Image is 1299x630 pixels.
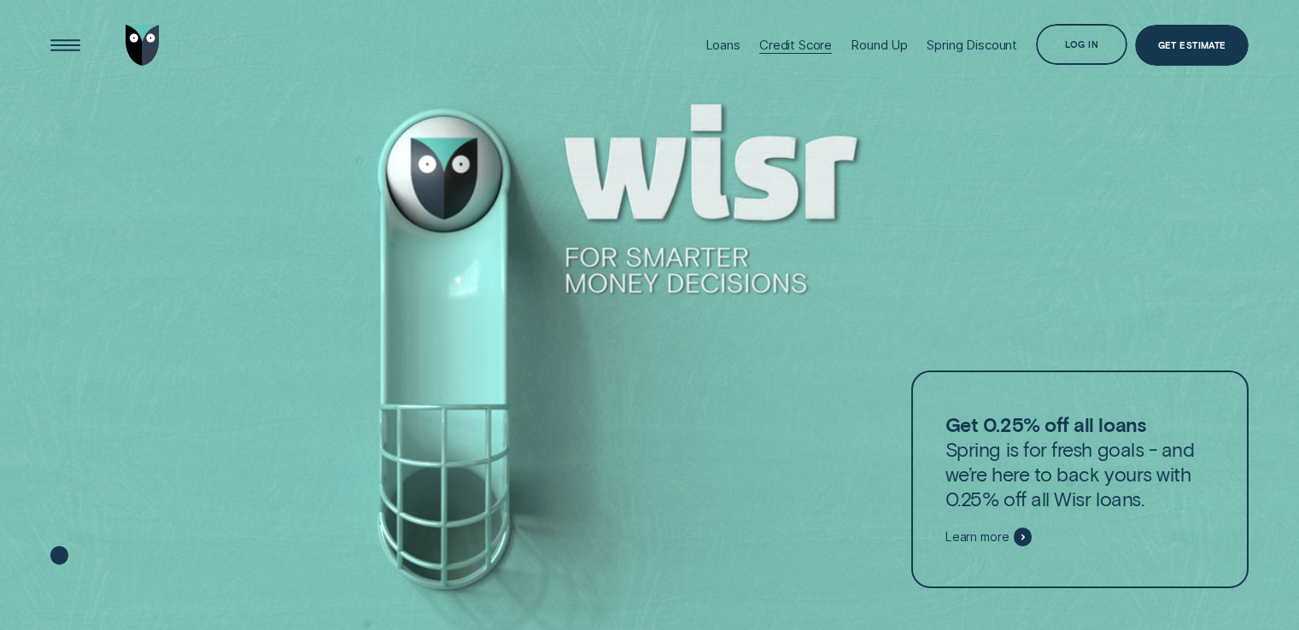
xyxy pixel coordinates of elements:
[911,370,1249,587] a: Get 0.25% off all loansSpring is for fresh goals - and we’re here to back yours with 0.25% off al...
[1135,25,1249,66] a: Get Estimate
[705,37,740,53] div: Loans
[945,412,1215,511] p: Spring is for fresh goals - and we’re here to back yours with 0.25% off all Wisr loans.
[759,37,832,53] div: Credit Score
[44,25,85,66] button: Open Menu
[126,25,160,66] img: Wisr
[1036,24,1127,65] button: Log in
[945,412,1145,436] strong: Get 0.25% off all loans
[945,529,1009,545] span: Learn more
[851,37,908,53] div: Round Up
[927,37,1017,53] div: Spring Discount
